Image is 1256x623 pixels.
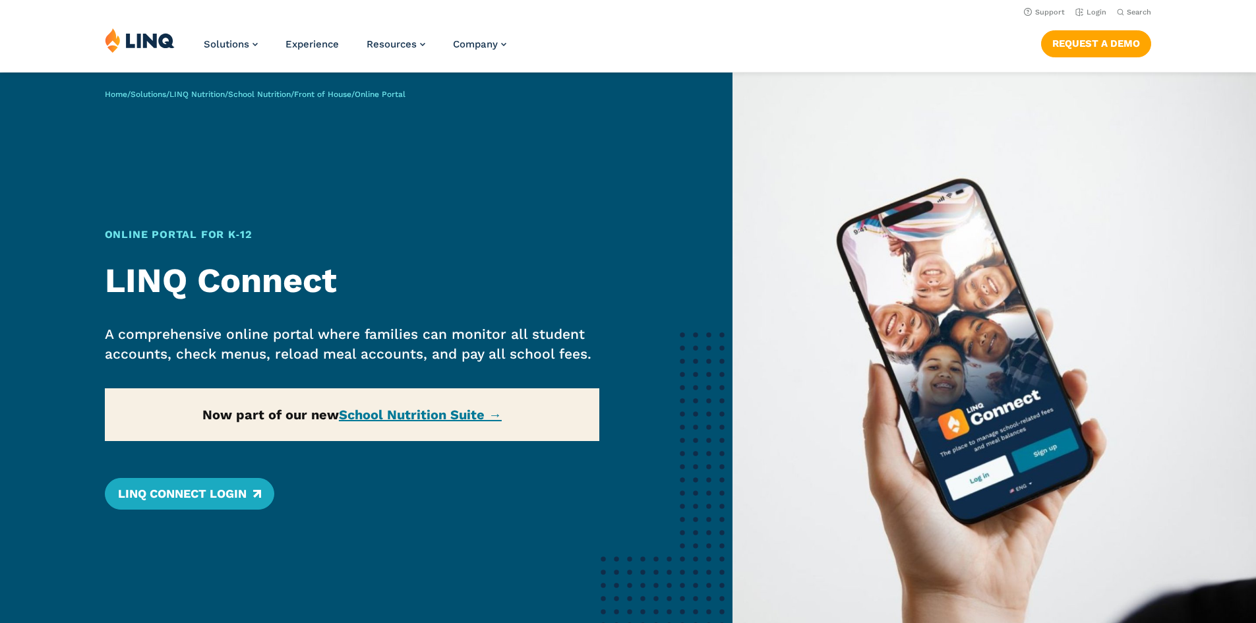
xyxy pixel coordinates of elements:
a: Home [105,90,127,99]
nav: Primary Navigation [204,28,506,71]
span: Resources [367,38,417,50]
a: Solutions [131,90,166,99]
h1: Online Portal for K‑12 [105,227,600,243]
span: Search [1127,8,1151,16]
a: Solutions [204,38,258,50]
a: Support [1024,8,1065,16]
a: School Nutrition [228,90,291,99]
a: Request a Demo [1041,30,1151,57]
a: LINQ Connect Login [105,478,274,510]
a: Front of House [294,90,351,99]
img: LINQ | K‑12 Software [105,28,175,53]
a: Resources [367,38,425,50]
span: Online Portal [355,90,405,99]
nav: Button Navigation [1041,28,1151,57]
strong: LINQ Connect [105,260,337,301]
a: Login [1075,8,1106,16]
a: Company [453,38,506,50]
button: Open Search Bar [1117,7,1151,17]
a: School Nutrition Suite → [339,407,502,423]
span: / / / / / [105,90,405,99]
a: Experience [285,38,339,50]
a: LINQ Nutrition [169,90,225,99]
span: Solutions [204,38,249,50]
p: A comprehensive online portal where families can monitor all student accounts, check menus, reloa... [105,324,600,364]
span: Company [453,38,498,50]
strong: Now part of our new [202,407,502,423]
